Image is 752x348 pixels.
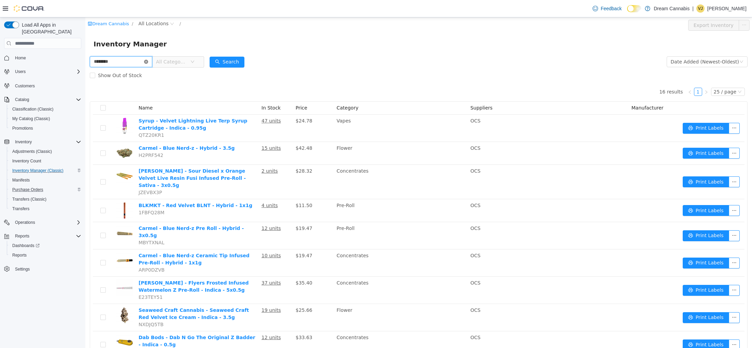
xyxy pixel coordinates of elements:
[10,115,53,123] a: My Catalog (Classic)
[210,101,227,106] span: $24.78
[176,128,196,133] u: 15 units
[12,96,32,104] button: Catalog
[12,232,32,240] button: Reports
[10,115,81,123] span: My Catalog (Classic)
[176,263,196,268] u: 37 units
[53,277,77,282] span: E23TEY51
[12,218,38,227] button: Operations
[10,195,49,203] a: Transfers (Classic)
[698,4,703,13] span: VJ
[210,88,222,93] span: Price
[12,168,63,173] span: Inventory Manager (Classic)
[643,105,654,116] button: icon: ellipsis
[1,231,84,241] button: Reports
[210,317,227,323] span: $33.63
[7,156,84,166] button: Inventory Count
[385,101,395,106] span: OCS
[53,135,78,141] span: H2PRF542
[1,81,84,90] button: Customers
[12,265,32,273] a: Settings
[643,188,654,199] button: icon: ellipsis
[597,159,644,170] button: icon: printerPrint Labels
[251,88,273,93] span: Category
[385,185,395,191] span: OCS
[46,4,48,9] span: /
[628,71,651,78] div: 25 / page
[643,267,654,278] button: icon: ellipsis
[4,50,81,292] nav: Complex example
[1,95,84,104] button: Catalog
[585,39,654,49] div: Date Added (Newest-Oldest)
[53,263,164,275] a: [PERSON_NAME] - Flyers Frosted Infused Watermelon Z Pre-Roll - Indica - 5x0.5g
[619,73,623,77] i: icon: right
[15,55,26,61] span: Home
[546,88,578,93] span: Manufacturer
[249,97,382,125] td: Vapes
[10,205,81,213] span: Transfers
[10,124,81,132] span: Promotions
[12,126,33,131] span: Promotions
[12,68,28,76] button: Users
[12,81,81,90] span: Customers
[10,166,66,175] a: Inventory Manager (Classic)
[627,5,641,12] input: Dark Mode
[7,204,84,214] button: Transfers
[654,4,690,13] p: Dream Cannabis
[2,4,7,9] i: icon: shop
[617,70,625,78] li: Next Page
[7,250,84,260] button: Reports
[7,194,84,204] button: Transfers (Classic)
[15,97,29,102] span: Catalog
[12,158,41,164] span: Inventory Count
[603,2,654,13] button: Export Inventory
[10,105,56,113] a: Classification (Classic)
[10,242,42,250] a: Dashboards
[249,205,382,232] td: Pre-Roll
[210,128,227,133] span: $42.48
[15,266,30,272] span: Settings
[53,222,79,228] span: MBYTXNAL
[643,240,654,251] button: icon: ellipsis
[385,151,395,156] span: OCS
[176,317,196,323] u: 12 units
[94,4,96,9] span: /
[10,186,81,194] span: Purchase Orders
[249,314,382,341] td: Concentrates
[385,88,407,93] span: Suppliers
[124,39,159,50] button: icon: searchSearch
[10,166,81,175] span: Inventory Manager (Classic)
[10,186,46,194] a: Purchase Orders
[10,147,55,156] a: Adjustments (Classic)
[12,68,81,76] span: Users
[609,71,616,78] a: 1
[597,240,644,251] button: icon: printerPrint Labels
[643,295,654,306] button: icon: ellipsis
[385,290,395,295] span: OCS
[10,55,59,61] span: Show Out of Stock
[653,2,664,13] button: icon: ellipsis
[249,259,382,287] td: Concentrates
[8,21,86,32] span: Inventory Manager
[10,251,29,259] a: Reports
[210,290,227,295] span: $25.66
[176,151,193,156] u: 2 units
[15,83,35,89] span: Customers
[53,290,164,303] a: Seaweed Craft Cannabis - Seaweed Craft Red Velvet Ice Cream - Indica - 3.5g
[210,235,227,241] span: $19.47
[12,54,29,62] a: Home
[1,67,84,76] button: Users
[53,128,150,133] a: Carmel - Blue Nerd-z - Hybrid - 3.5g
[574,70,597,78] li: 16 results
[176,290,196,295] u: 19 units
[654,42,658,47] i: icon: down
[31,207,48,224] img: Carmel - Blue Nerd-z Pre Roll - Hybrid - 3x0.5g hero shot
[692,4,694,13] p: |
[10,176,32,184] a: Manifests
[59,42,63,46] i: icon: close-circle
[53,151,160,171] a: [PERSON_NAME] - Sour Diesel x Orange Velvet Live Resin Fusi Infused Pre-Roll - Sativa - 3x0.5g
[53,304,78,310] span: NXDJQ5TB
[176,185,193,191] u: 4 units
[597,188,644,199] button: icon: printerPrint Labels
[12,149,52,154] span: Adjustments (Classic)
[12,252,27,258] span: Reports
